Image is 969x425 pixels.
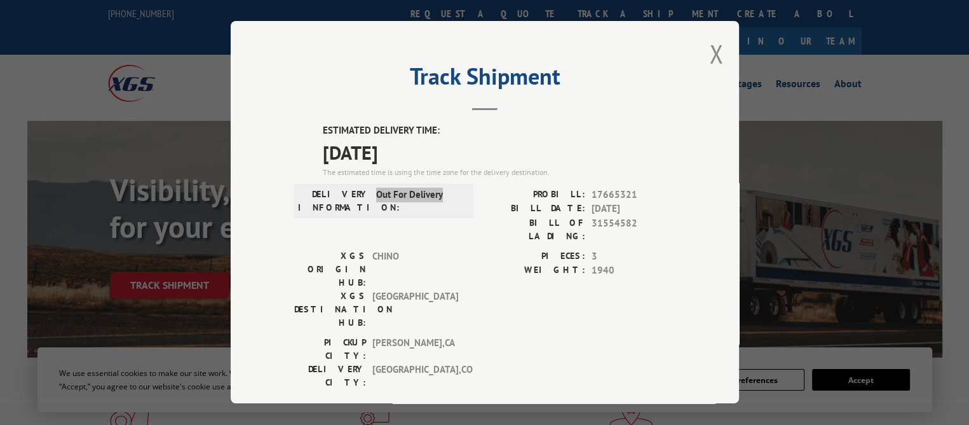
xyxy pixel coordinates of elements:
span: [GEOGRAPHIC_DATA] , CO [372,363,458,389]
span: [DATE] [592,202,675,216]
span: [DATE] [323,138,675,167]
label: PIECES: [485,249,585,264]
div: The estimated time is using the time zone for the delivery destination. [323,167,675,178]
label: XGS ORIGIN HUB: [294,249,366,289]
label: XGS DESTINATION HUB: [294,289,366,330]
label: DELIVERY CITY: [294,363,366,389]
label: DELIVERY INFORMATION: [298,188,370,214]
span: CHINO [372,249,458,289]
span: 31554582 [592,216,675,243]
label: PROBILL: [485,188,585,202]
h2: Track Shipment [294,67,675,92]
label: ESTIMATED DELIVERY TIME: [323,123,675,138]
span: [GEOGRAPHIC_DATA] [372,289,458,330]
span: 17665321 [592,188,675,202]
label: WEIGHT: [485,263,585,278]
span: [PERSON_NAME] , CA [372,336,458,363]
button: Close modal [709,37,723,71]
span: 1940 [592,263,675,278]
label: BILL DATE: [485,202,585,216]
span: Out For Delivery [376,188,462,214]
label: BILL OF LADING: [485,216,585,243]
label: PICKUP CITY: [294,336,366,363]
span: 3 [592,249,675,264]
